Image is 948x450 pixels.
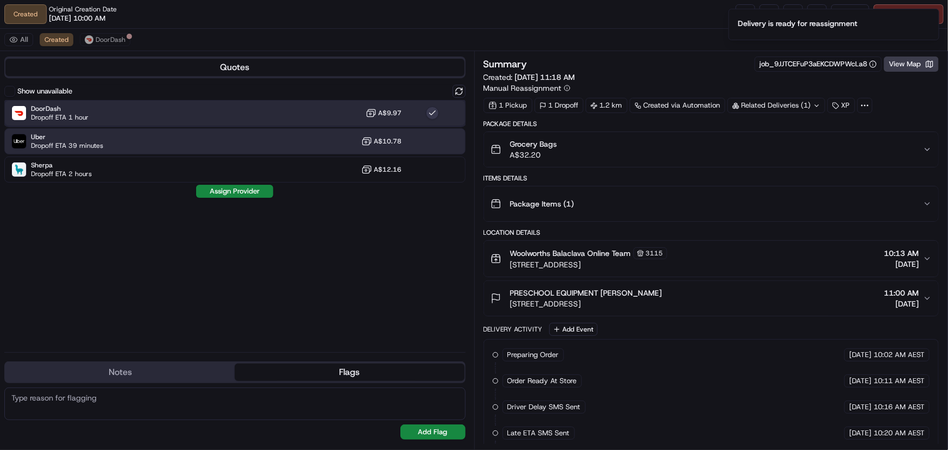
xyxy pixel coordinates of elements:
[510,139,557,149] span: Grocery Bags
[484,281,939,316] button: PRESCHOOL EQUIPMENT [PERSON_NAME][STREET_ADDRESS]11:00 AM[DATE]
[738,18,857,29] div: Delivery is ready for reassignment
[884,298,919,309] span: [DATE]
[374,165,402,174] span: A$12.16
[28,70,179,82] input: Clear
[484,72,575,83] span: Created:
[12,162,26,177] img: Sherpa
[510,149,557,160] span: A$32.20
[510,259,667,270] span: [STREET_ADDRESS]
[884,57,939,72] button: View Map
[12,134,26,148] img: Uber
[235,364,464,381] button: Flags
[727,98,825,113] div: Related Deliveries (1)
[96,35,125,44] span: DoorDash
[361,164,402,175] button: A$12.16
[11,43,198,61] p: Welcome 👋
[484,325,543,334] div: Delivery Activity
[507,402,581,412] span: Driver Delay SMS Sent
[400,424,466,440] button: Add Flag
[366,108,402,118] button: A$9.97
[17,86,72,96] label: Show unavailable
[374,137,402,146] span: A$10.78
[849,428,871,438] span: [DATE]
[874,402,925,412] span: 10:16 AM AEST
[7,153,87,173] a: 📗Knowledge Base
[484,228,939,237] div: Location Details
[507,428,570,438] span: Late ETA SMS Sent
[874,428,925,438] span: 10:20 AM AEST
[849,402,871,412] span: [DATE]
[92,159,101,167] div: 💻
[510,298,662,309] span: [STREET_ADDRESS]
[484,120,939,128] div: Package Details
[484,98,532,113] div: 1 Pickup
[49,14,105,23] span: [DATE] 10:00 AM
[11,159,20,167] div: 📗
[515,72,575,82] span: [DATE] 11:18 AM
[37,115,137,123] div: We're available if you need us!
[12,106,26,120] img: DoorDash
[484,132,939,167] button: Grocery BagsA$32.20
[4,33,33,46] button: All
[507,350,559,360] span: Preparing Order
[22,158,83,168] span: Knowledge Base
[849,376,871,386] span: [DATE]
[31,161,92,170] span: Sherpa
[484,59,528,69] h3: Summary
[884,287,919,298] span: 11:00 AM
[45,35,68,44] span: Created
[37,104,178,115] div: Start new chat
[484,241,939,277] button: Woolworths Balaclava Online Team3115[STREET_ADDRESS]10:13 AM[DATE]
[510,248,631,259] span: Woolworths Balaclava Online Team
[40,33,73,46] button: Created
[849,350,871,360] span: [DATE]
[630,98,725,113] a: Created via Automation
[510,198,574,209] span: Package Items ( 1 )
[484,83,570,93] button: Manual Reassignment
[49,5,117,14] span: Original Creation Date
[361,136,402,147] button: A$10.78
[31,113,89,122] span: Dropoff ETA 1 hour
[11,11,33,33] img: Nash
[535,98,583,113] div: 1 Dropoff
[884,248,919,259] span: 10:13 AM
[5,59,464,76] button: Quotes
[759,59,877,69] button: job_9JJTCEFuP3aEKCDWPWcLa8
[31,104,89,113] span: DoorDash
[80,33,130,46] button: DoorDash
[379,109,402,117] span: A$9.97
[874,376,925,386] span: 10:11 AM AEST
[108,184,131,192] span: Pylon
[510,287,662,298] span: PRESCHOOL EQUIPMENT [PERSON_NAME]
[507,376,577,386] span: Order Ready At Store
[5,364,235,381] button: Notes
[11,104,30,123] img: 1736555255976-a54dd68f-1ca7-489b-9aae-adbdc363a1c4
[103,158,174,168] span: API Documentation
[31,133,103,141] span: Uber
[484,83,562,93] span: Manual Reassignment
[85,35,93,44] img: doordash_logo_v2.png
[77,184,131,192] a: Powered byPylon
[484,174,939,183] div: Items Details
[185,107,198,120] button: Start new chat
[586,98,627,113] div: 1.2 km
[31,141,103,150] span: Dropoff ETA 39 minutes
[87,153,179,173] a: 💻API Documentation
[196,185,273,198] button: Assign Provider
[31,170,92,178] span: Dropoff ETA 2 hours
[646,249,663,258] span: 3115
[484,186,939,221] button: Package Items (1)
[874,350,925,360] span: 10:02 AM AEST
[884,259,919,270] span: [DATE]
[549,323,598,336] button: Add Event
[827,98,855,113] div: XP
